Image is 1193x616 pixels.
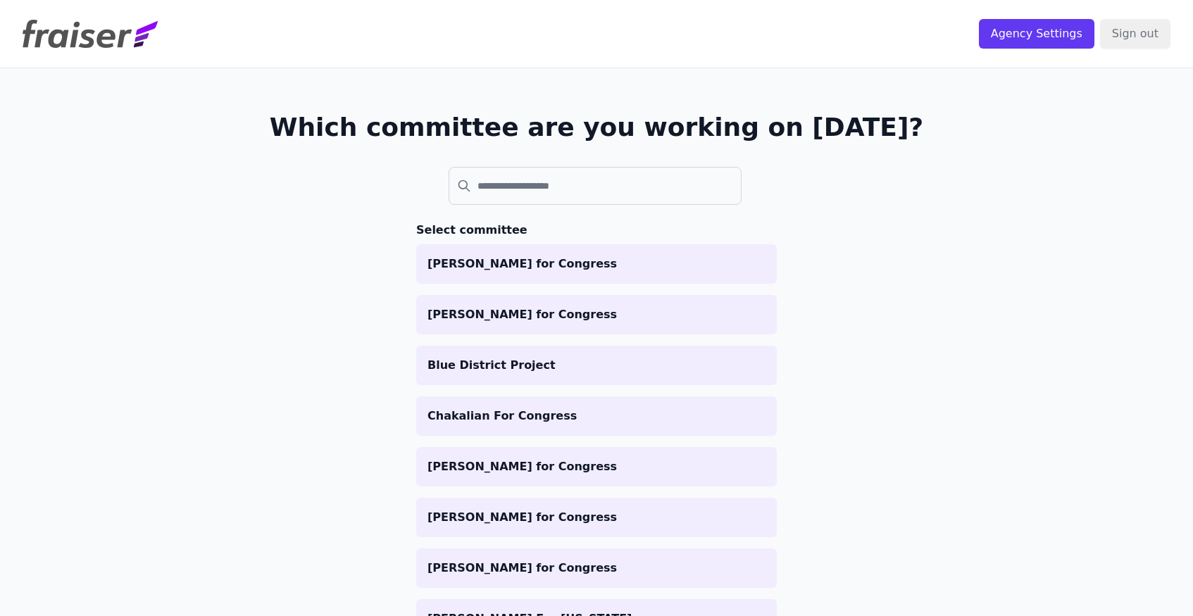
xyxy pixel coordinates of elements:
h3: Select committee [416,222,777,239]
p: Blue District Project [427,357,766,374]
p: Chakalian For Congress [427,408,766,425]
h1: Which committee are you working on [DATE]? [270,113,924,142]
a: Chakalian For Congress [416,396,777,436]
p: [PERSON_NAME] for Congress [427,256,766,272]
p: [PERSON_NAME] for Congress [427,560,766,577]
input: Sign out [1100,19,1170,49]
p: [PERSON_NAME] for Congress [427,306,766,323]
p: [PERSON_NAME] for Congress [427,458,766,475]
input: Agency Settings [979,19,1094,49]
img: Fraiser Logo [23,20,158,48]
a: [PERSON_NAME] for Congress [416,295,777,334]
a: [PERSON_NAME] for Congress [416,447,777,486]
a: [PERSON_NAME] for Congress [416,244,777,284]
p: [PERSON_NAME] for Congress [427,509,766,526]
a: [PERSON_NAME] for Congress [416,548,777,588]
a: Blue District Project [416,346,777,385]
a: [PERSON_NAME] for Congress [416,498,777,537]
